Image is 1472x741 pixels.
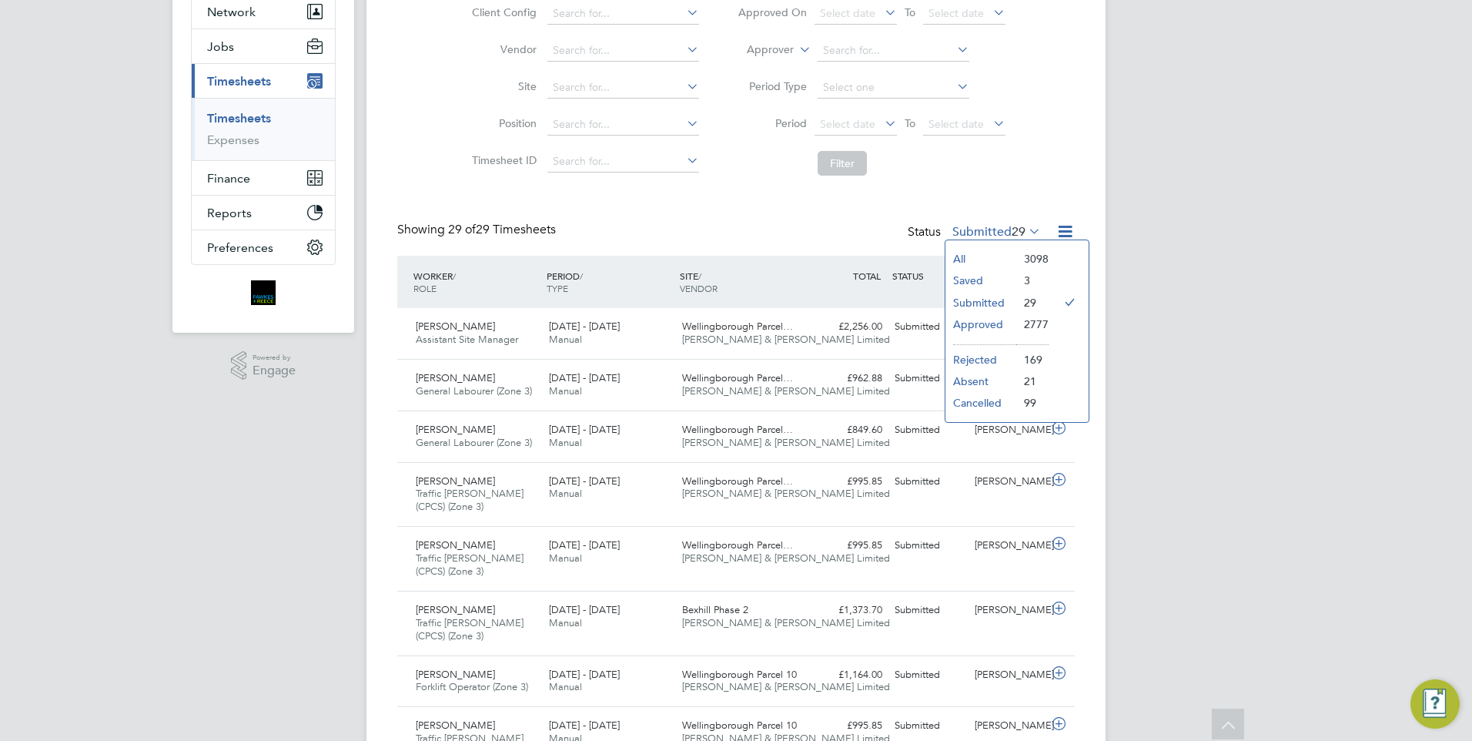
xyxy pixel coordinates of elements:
span: Wellingborough Parcel… [682,320,793,333]
li: Absent [945,370,1016,392]
span: To [900,2,920,22]
li: Cancelled [945,392,1016,414]
button: Preferences [192,230,335,264]
span: [PERSON_NAME] [416,320,495,333]
a: Timesheets [207,111,271,126]
label: Period [738,116,807,130]
div: £849.60 [808,417,888,443]
span: Wellingborough Parcel 10 [682,668,797,681]
label: Period Type [738,79,807,93]
span: [PERSON_NAME] & [PERSON_NAME] Limited [682,552,890,565]
span: [PERSON_NAME] & [PERSON_NAME] Limited [682,680,890,693]
span: 29 [1012,224,1025,240]
span: [PERSON_NAME] [416,719,495,732]
span: Reports [207,206,252,220]
span: Jobs [207,39,234,54]
label: Position [467,116,537,130]
span: Manual [549,680,582,693]
span: General Labourer (Zone 3) [416,436,532,449]
div: £995.85 [808,533,888,558]
li: 169 [1016,349,1049,370]
button: Jobs [192,29,335,63]
li: All [945,248,1016,270]
div: £2,256.00 [808,314,888,340]
span: Traffic [PERSON_NAME] (CPCS) (Zone 3) [416,487,524,513]
li: 3 [1016,270,1049,291]
div: [PERSON_NAME] [969,533,1049,558]
div: STATUS [888,262,969,290]
span: [PERSON_NAME] & [PERSON_NAME] Limited [682,384,890,397]
div: WORKER [410,262,543,302]
span: [DATE] - [DATE] [549,719,620,732]
span: [DATE] - [DATE] [549,668,620,681]
span: / [453,270,456,282]
span: / [580,270,583,282]
span: / [698,270,701,282]
span: 29 of [448,222,476,237]
span: Manual [549,436,582,449]
div: Submitted [888,314,969,340]
input: Search for... [547,40,699,62]
label: Vendor [467,42,537,56]
span: Bexhill Phase 2 [682,603,748,616]
span: Traffic [PERSON_NAME] (CPCS) (Zone 3) [416,552,524,578]
span: Timesheets [207,74,271,89]
div: Submitted [888,662,969,688]
span: To [900,113,920,133]
span: Powered by [253,351,296,364]
div: Submitted [888,713,969,739]
span: Assistant Site Manager [416,333,518,346]
span: Wellingborough Parcel 10 [682,719,797,732]
span: Wellingborough Parcel… [682,538,793,552]
span: [PERSON_NAME] [416,423,495,436]
li: Approved [945,313,1016,335]
div: £1,373.70 [808,598,888,623]
span: Preferences [207,240,273,255]
li: 21 [1016,370,1049,392]
input: Search for... [547,3,699,25]
label: Submitted [952,224,1041,240]
label: Approved On [738,5,807,19]
div: SITE [676,262,809,302]
div: £995.85 [808,469,888,495]
span: [PERSON_NAME] & [PERSON_NAME] Limited [682,616,890,629]
div: £995.85 [808,713,888,739]
label: Site [467,79,537,93]
label: Client Config [467,5,537,19]
li: Rejected [945,349,1016,370]
input: Search for... [547,77,699,99]
div: PERIOD [543,262,676,302]
a: Expenses [207,132,259,147]
span: Select date [820,117,875,131]
div: Submitted [888,366,969,391]
button: Reports [192,196,335,230]
label: Approver [724,42,794,58]
input: Search for... [547,114,699,136]
a: Go to home page [191,280,336,305]
span: Engage [253,364,296,377]
span: VENDOR [680,282,718,294]
span: Select date [928,6,984,20]
div: Submitted [888,417,969,443]
span: Finance [207,171,250,186]
div: Showing [397,222,559,238]
span: Manual [549,333,582,346]
div: Submitted [888,469,969,495]
input: Select one [818,77,969,99]
span: Forklift Operator (Zone 3) [416,680,528,693]
img: bromak-logo-retina.png [251,280,276,305]
div: Status [908,222,1044,243]
button: Engage Resource Center [1410,679,1460,729]
span: [DATE] - [DATE] [549,474,620,488]
span: TOTAL [853,270,881,282]
div: [PERSON_NAME] [969,598,1049,623]
div: [PERSON_NAME] [969,469,1049,495]
div: Submitted [888,533,969,558]
span: [PERSON_NAME] & [PERSON_NAME] Limited [682,333,890,346]
span: Manual [549,384,582,397]
li: 29 [1016,292,1049,313]
li: 99 [1016,392,1049,414]
div: Timesheets [192,98,335,160]
span: Select date [928,117,984,131]
span: [PERSON_NAME] [416,668,495,681]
